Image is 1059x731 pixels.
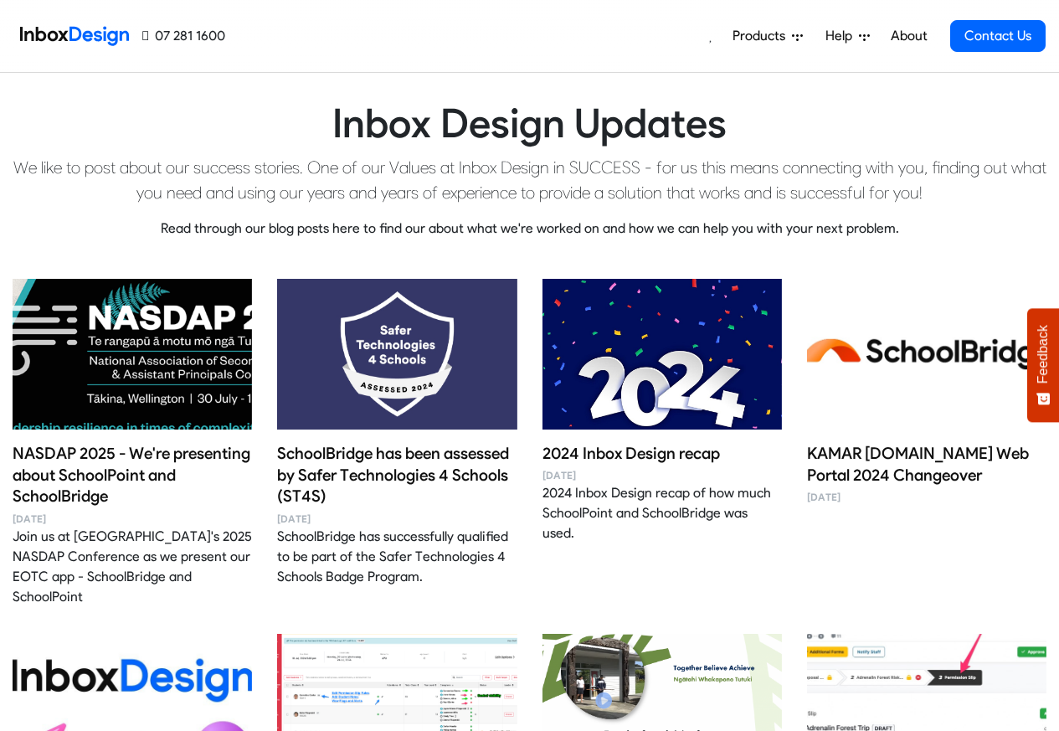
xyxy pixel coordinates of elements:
[1036,325,1051,384] span: Feedback
[542,468,782,483] time: [DATE]
[819,19,877,53] a: Help
[1027,308,1059,422] button: Feedback - Show survey
[542,279,782,544] a: 2024 Inbox Design recap image 2024 Inbox Design recap [DATE] 2024 Inbox Design recap of how much ...
[542,443,782,465] h4: 2024 Inbox Design recap
[886,19,932,53] a: About
[733,26,792,46] span: Products
[726,19,810,53] a: Products
[277,254,517,455] img: SchoolBridge has been assessed by Safer Technologies 4 Schools (ST4S) image
[807,443,1046,486] h4: KAMAR [DOMAIN_NAME] Web Portal 2024 Changeover
[13,100,1046,148] h1: Inbox Design Updates
[13,279,252,608] a: NASDAP 2025 - We're presenting about SchoolPoint and SchoolBridge image NASDAP 2025 - We're prese...
[277,512,517,527] time: [DATE]
[13,219,1046,239] p: Read through our blog posts here to find our about what we're worked on and how we can help you w...
[825,26,859,46] span: Help
[13,155,1046,205] p: We like to post about our success stories. One of our Values at Inbox Design in SUCCESS - for us ...
[277,527,517,587] div: SchoolBridge has successfully qualified to be part of the Safer Technologies 4 Schools Badge Prog...
[807,254,1046,455] img: KAMAR school.kiwi Web Portal 2024 Changeover image
[542,483,782,543] div: 2024 Inbox Design recap of how much SchoolPoint and SchoolBridge was used.
[807,490,1046,505] time: [DATE]
[13,254,252,455] img: NASDAP 2025 - We're presenting about SchoolPoint and SchoolBridge image
[142,26,225,46] a: 07 281 1600
[542,254,782,455] img: 2024 Inbox Design recap image
[277,279,517,588] a: SchoolBridge has been assessed by Safer Technologies 4 Schools (ST4S) image SchoolBridge has been...
[13,527,252,607] div: Join us at [GEOGRAPHIC_DATA]'s 2025 NASDAP Conference as we present our EOTC app - SchoolBridge a...
[13,512,252,527] time: [DATE]
[950,20,1046,52] a: Contact Us
[13,443,252,508] h4: NASDAP 2025 - We're presenting about SchoolPoint and SchoolBridge
[807,279,1046,506] a: KAMAR school.kiwi Web Portal 2024 Changeover image KAMAR [DOMAIN_NAME] Web Portal 2024 Changeover...
[277,443,517,508] h4: SchoolBridge has been assessed by Safer Technologies 4 Schools (ST4S)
